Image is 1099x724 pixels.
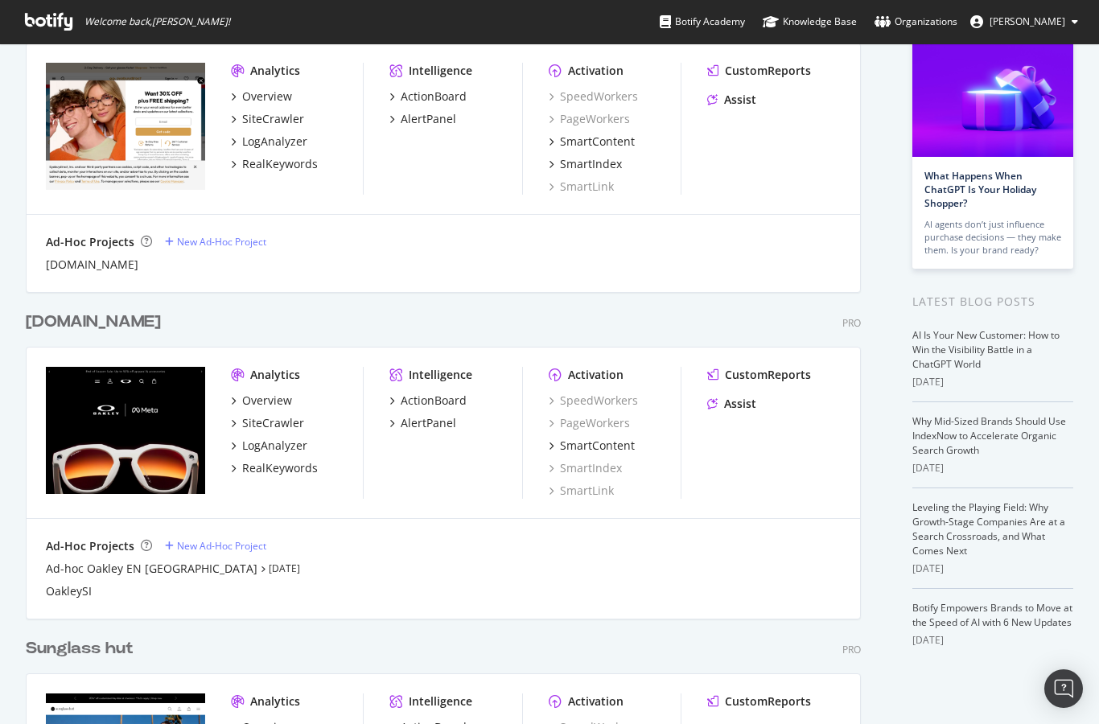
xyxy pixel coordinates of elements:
div: Pro [842,643,861,656]
div: Analytics [250,63,300,79]
a: Why Mid-Sized Brands Should Use IndexNow to Accelerate Organic Search Growth [912,414,1066,457]
a: AI Is Your New Customer: How to Win the Visibility Battle in a ChatGPT World [912,328,1060,371]
a: SmartIndex [549,460,622,476]
div: SiteCrawler [242,111,304,127]
div: Overview [242,88,292,105]
div: Intelligence [409,367,472,383]
a: Assist [707,92,756,108]
div: Assist [724,396,756,412]
a: AlertPanel [389,415,456,431]
div: New Ad-Hoc Project [177,235,266,249]
a: [DATE] [269,562,300,575]
div: SiteCrawler [242,415,304,431]
a: OakleySI [46,583,92,599]
span: Welcome back, [PERSON_NAME] ! [84,15,230,28]
a: What Happens When ChatGPT Is Your Holiday Shopper? [924,169,1036,210]
a: CustomReports [707,63,811,79]
a: [DOMAIN_NAME] [46,257,138,273]
div: Open Intercom Messenger [1044,669,1083,708]
div: SmartContent [560,438,635,454]
div: LogAnalyzer [242,134,307,150]
a: New Ad-Hoc Project [165,235,266,249]
a: Assist [707,396,756,412]
a: [DOMAIN_NAME] [26,311,167,334]
div: RealKeywords [242,156,318,172]
a: Overview [231,88,292,105]
div: [DATE] [912,375,1073,389]
img: eyebuydirect.com [46,63,205,190]
div: Knowledge Base [763,14,857,30]
a: SmartLink [549,179,614,195]
a: CustomReports [707,367,811,383]
div: Assist [724,92,756,108]
div: Intelligence [409,63,472,79]
div: AlertPanel [401,415,456,431]
a: SmartContent [549,134,635,150]
a: AlertPanel [389,111,456,127]
div: LogAnalyzer [242,438,307,454]
a: Overview [231,393,292,409]
a: SmartContent [549,438,635,454]
a: LogAnalyzer [231,134,307,150]
div: AlertPanel [401,111,456,127]
a: PageWorkers [549,111,630,127]
div: Activation [568,693,624,710]
div: Overview [242,393,292,409]
a: ActionBoard [389,88,467,105]
div: AI agents don’t just influence purchase decisions — they make them. Is your brand ready? [924,218,1061,257]
div: [DATE] [912,562,1073,576]
a: RealKeywords [231,460,318,476]
a: Leveling the Playing Field: Why Growth-Stage Companies Are at a Search Crossroads, and What Comes... [912,500,1065,557]
img: www.oakley.com [46,367,205,494]
div: SmartIndex [560,156,622,172]
a: New Ad-Hoc Project [165,539,266,553]
div: Analytics [250,367,300,383]
div: [DATE] [912,461,1073,475]
div: Ad-Hoc Projects [46,234,134,250]
div: CustomReports [725,367,811,383]
div: SmartContent [560,134,635,150]
a: SmartIndex [549,156,622,172]
button: [PERSON_NAME] [957,9,1091,35]
div: CustomReports [725,63,811,79]
div: Intelligence [409,693,472,710]
a: SmartLink [549,483,614,499]
div: Pro [842,316,861,330]
div: Activation [568,367,624,383]
div: [DOMAIN_NAME] [26,311,161,334]
a: Ad-hoc Oakley EN [GEOGRAPHIC_DATA] [46,561,257,577]
div: Organizations [875,14,957,30]
div: Sunglass hut [26,637,134,660]
div: Ad-Hoc Projects [46,538,134,554]
div: CustomReports [725,693,811,710]
a: CustomReports [707,693,811,710]
a: Sunglass hut [26,637,140,660]
a: ActionBoard [389,393,467,409]
span: luca Quinti [990,14,1065,28]
div: ActionBoard [401,88,467,105]
a: LogAnalyzer [231,438,307,454]
div: Botify Academy [660,14,745,30]
a: SiteCrawler [231,111,304,127]
div: RealKeywords [242,460,318,476]
div: Analytics [250,693,300,710]
div: ActionBoard [401,393,467,409]
div: New Ad-Hoc Project [177,539,266,553]
a: SpeedWorkers [549,88,638,105]
a: SiteCrawler [231,415,304,431]
img: What Happens When ChatGPT Is Your Holiday Shopper? [912,29,1073,157]
a: Botify Empowers Brands to Move at the Speed of AI with 6 New Updates [912,601,1072,629]
div: [DATE] [912,633,1073,648]
a: PageWorkers [549,415,630,431]
div: Latest Blog Posts [912,293,1073,311]
a: RealKeywords [231,156,318,172]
